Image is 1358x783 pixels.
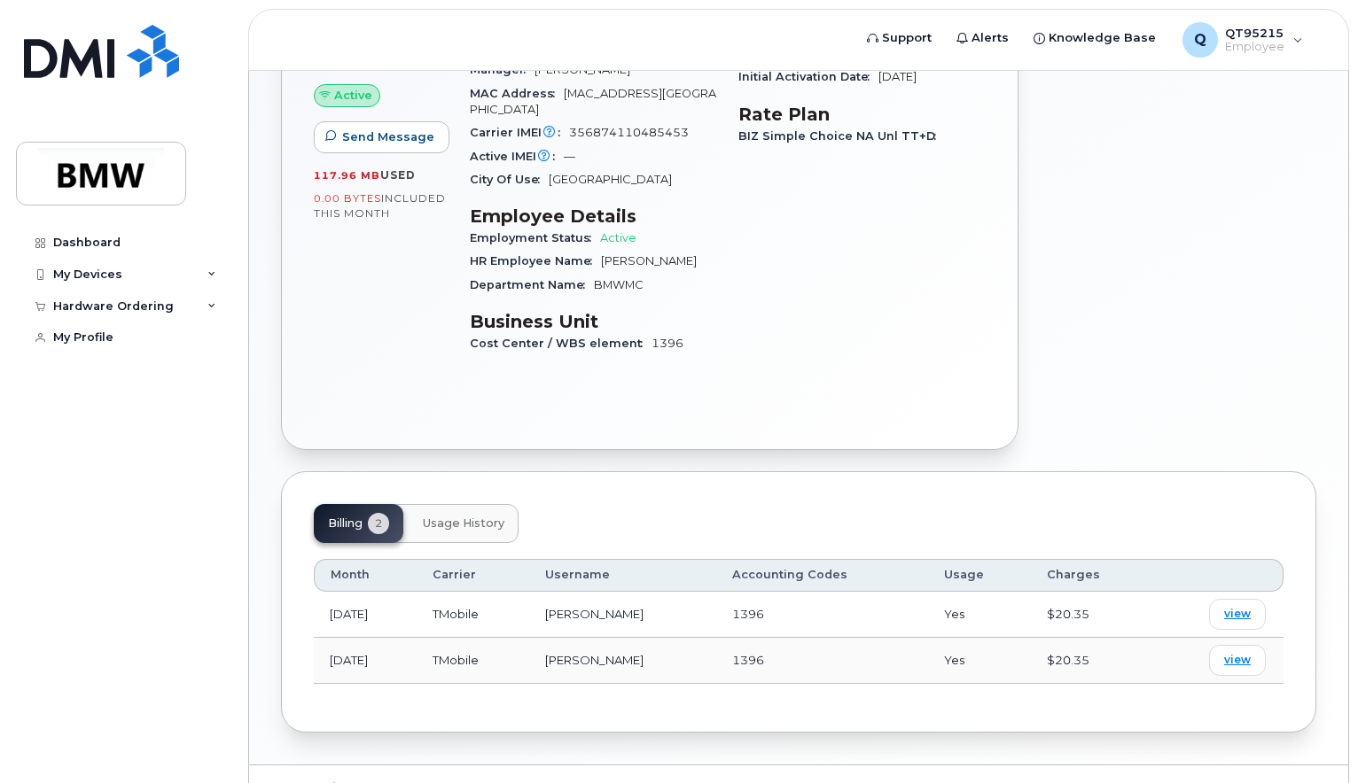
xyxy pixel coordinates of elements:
[470,311,717,332] h3: Business Unit
[732,653,764,667] span: 1396
[569,126,689,139] span: 356874110485453
[855,20,944,56] a: Support
[314,592,417,638] td: [DATE]
[470,337,652,350] span: Cost Center / WBS element
[738,70,878,83] span: Initial Activation Date
[417,592,529,638] td: TMobile
[944,20,1021,56] a: Alerts
[529,559,716,591] th: Username
[314,192,381,205] span: 0.00 Bytes
[732,607,764,621] span: 1396
[380,168,416,182] span: used
[972,29,1009,47] span: Alerts
[928,592,1031,638] td: Yes
[882,29,932,47] span: Support
[1225,26,1284,40] span: QT95215
[1209,645,1266,676] a: view
[1031,559,1153,591] th: Charges
[470,254,601,267] span: HR Employee Name
[1209,599,1266,630] a: view
[1047,652,1137,669] div: $20.35
[342,128,434,145] span: Send Message
[470,205,717,227] h3: Employee Details
[1047,606,1137,623] div: $20.35
[417,559,529,591] th: Carrier
[652,337,683,350] span: 1396
[716,559,928,591] th: Accounting Codes
[529,638,716,684] td: [PERSON_NAME]
[470,278,594,291] span: Department Name
[314,638,417,684] td: [DATE]
[470,87,716,116] span: [MAC_ADDRESS][GEOGRAPHIC_DATA]
[1194,29,1206,50] span: Q
[928,559,1031,591] th: Usage
[1224,606,1251,622] span: view
[878,70,917,83] span: [DATE]
[928,638,1031,684] td: Yes
[470,126,569,139] span: Carrier IMEI
[417,638,529,684] td: TMobile
[470,87,564,100] span: MAC Address
[1224,652,1251,668] span: view
[549,173,672,186] span: [GEOGRAPHIC_DATA]
[314,559,417,591] th: Month
[1281,706,1345,770] iframe: Messenger Launcher
[601,254,697,267] span: [PERSON_NAME]
[470,231,600,244] span: Employment Status
[1021,20,1168,56] a: Knowledge Base
[314,169,380,182] span: 117.96 MB
[738,104,986,125] h3: Rate Plan
[470,150,564,163] span: Active IMEI
[600,231,636,244] span: Active
[529,592,716,638] td: [PERSON_NAME]
[1225,40,1284,54] span: Employee
[1170,22,1315,58] div: QT95215
[334,87,372,104] span: Active
[314,121,449,153] button: Send Message
[594,278,644,291] span: BMWMC
[738,129,945,143] span: BIZ Simple Choice NA Unl TT+D
[564,150,575,163] span: —
[470,173,549,186] span: City Of Use
[423,516,504,531] span: Usage History
[1049,29,1156,47] span: Knowledge Base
